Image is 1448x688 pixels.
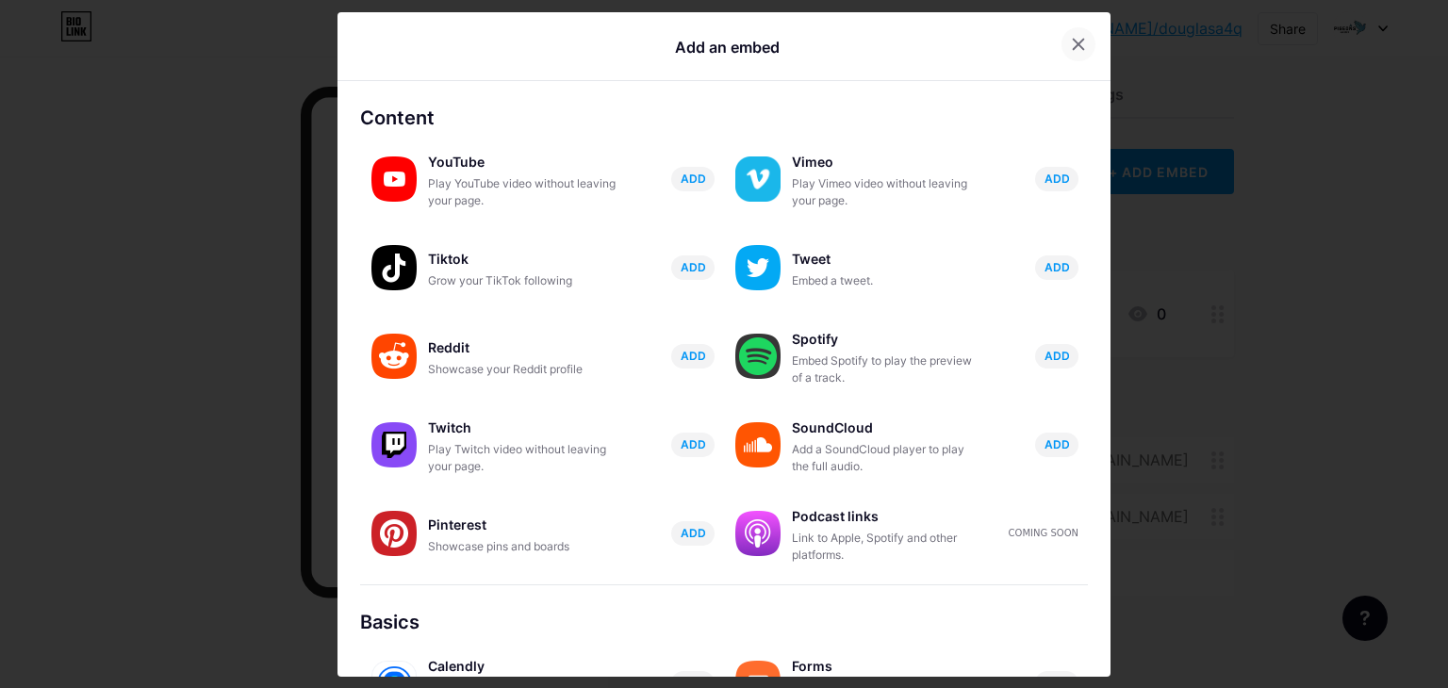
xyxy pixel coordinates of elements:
div: Vimeo [792,149,980,175]
div: Forms [792,653,980,680]
div: Twitch [428,415,617,441]
button: ADD [671,255,715,280]
div: SoundCloud [792,415,980,441]
button: ADD [671,344,715,369]
img: youtube [371,156,417,202]
img: podcastlinks [735,511,781,556]
div: Grow your TikTok following [428,272,617,289]
div: Tweet [792,246,980,272]
span: ADD [681,436,706,452]
div: Basics [360,608,1088,636]
div: Link to Apple, Spotify and other platforms. [792,530,980,564]
div: Pinterest [428,512,617,538]
span: ADD [1045,259,1070,275]
div: Tiktok [428,246,617,272]
button: ADD [671,167,715,191]
div: YouTube [428,149,617,175]
div: Showcase pins and boards [428,538,617,555]
span: ADD [1045,348,1070,364]
div: Spotify [792,326,980,352]
img: tiktok [371,245,417,290]
button: ADD [1035,255,1078,280]
span: ADD [681,259,706,275]
div: Add a SoundCloud player to play the full audio. [792,441,980,475]
button: ADD [671,521,715,546]
img: twitch [371,422,417,467]
img: vimeo [735,156,781,202]
img: spotify [735,334,781,379]
div: Embed a tweet. [792,272,980,289]
span: ADD [1045,436,1070,452]
span: ADD [1045,171,1070,187]
div: Showcase your Reddit profile [428,361,617,378]
button: ADD [671,433,715,457]
button: ADD [1035,433,1078,457]
button: ADD [1035,167,1078,191]
span: ADD [681,171,706,187]
div: Embed Spotify to play the preview of a track. [792,352,980,386]
span: ADD [681,525,706,541]
div: Content [360,104,1088,132]
div: Add an embed [675,36,780,58]
div: Podcast links [792,503,980,530]
div: Reddit [428,335,617,361]
div: Calendly [428,653,617,680]
img: soundcloud [735,422,781,467]
div: Coming soon [1009,526,1078,540]
span: ADD [681,348,706,364]
div: Play Vimeo video without leaving your page. [792,175,980,209]
div: Play YouTube video without leaving your page. [428,175,617,209]
button: ADD [1035,344,1078,369]
img: reddit [371,334,417,379]
img: pinterest [371,511,417,556]
div: Play Twitch video without leaving your page. [428,441,617,475]
img: twitter [735,245,781,290]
